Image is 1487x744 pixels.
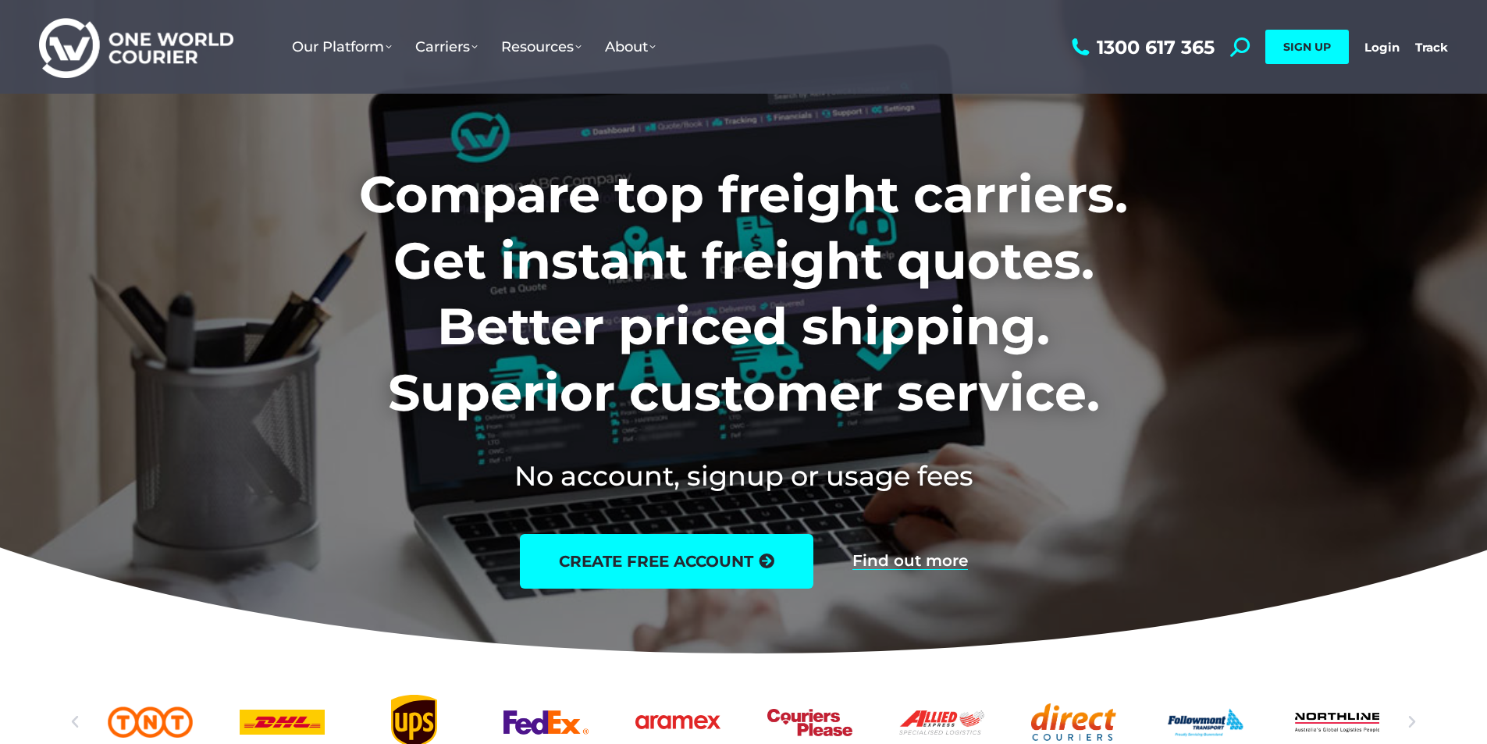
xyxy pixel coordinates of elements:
a: About [593,23,667,71]
a: 1300 617 365 [1068,37,1215,57]
a: Carriers [404,23,489,71]
img: One World Courier [39,16,233,79]
h2: No account, signup or usage fees [256,457,1231,495]
a: Find out more [852,553,968,570]
a: create free account [520,534,813,589]
span: Our Platform [292,38,392,55]
a: Our Platform [280,23,404,71]
span: Resources [501,38,582,55]
a: Resources [489,23,593,71]
a: Login [1364,40,1400,55]
span: SIGN UP [1283,40,1331,54]
h1: Compare top freight carriers. Get instant freight quotes. Better priced shipping. Superior custom... [256,162,1231,425]
span: Carriers [415,38,478,55]
a: Track [1415,40,1448,55]
a: SIGN UP [1265,30,1349,64]
span: About [605,38,656,55]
